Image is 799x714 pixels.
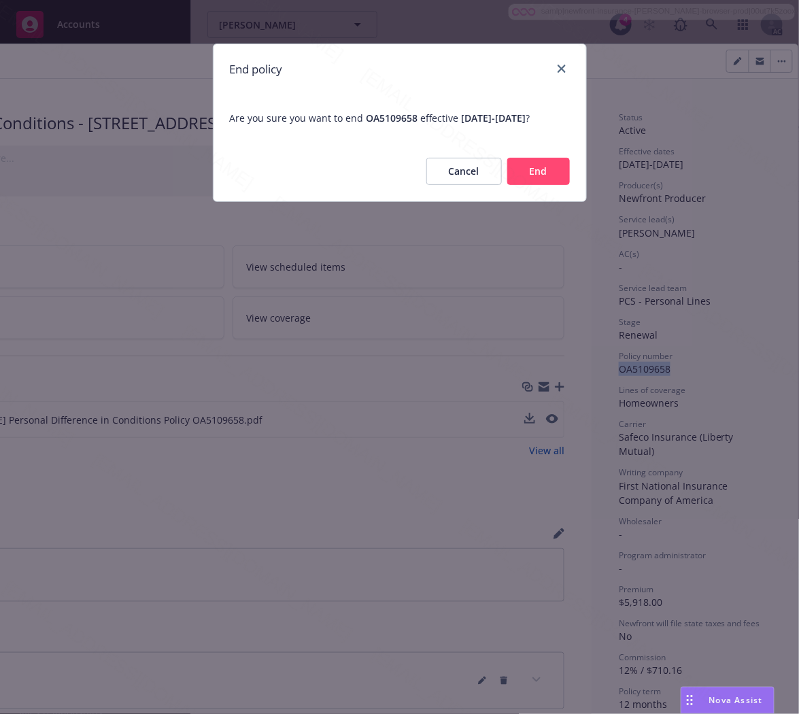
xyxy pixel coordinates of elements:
[681,687,775,714] button: Nova Assist
[507,158,570,185] button: End
[367,112,418,124] span: OA5109658
[681,687,698,713] div: Drag to move
[230,61,283,78] h1: End policy
[554,61,570,77] a: close
[462,112,526,124] span: [DATE] - [DATE]
[709,694,763,706] span: Nova Assist
[214,95,586,141] span: Are you sure you want to end effective ?
[426,158,502,185] button: Cancel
